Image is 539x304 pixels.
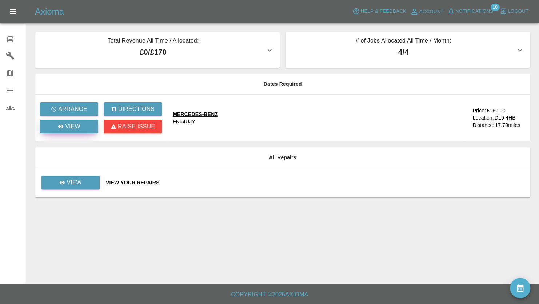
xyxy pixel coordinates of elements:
[360,7,406,16] span: Help & Feedback
[472,114,494,121] div: Location:
[4,3,22,20] button: Open drawer
[35,32,280,68] button: Total Revenue All Time / Allocated:£0/£170
[65,122,80,131] p: View
[41,47,265,57] p: £0 / £170
[455,7,493,16] span: Notifications
[487,107,506,114] div: £160.00
[408,6,446,17] a: Account
[173,111,218,118] div: MERCEDES-BENZ
[35,6,64,17] h5: Axioma
[67,178,82,187] p: View
[490,4,499,11] span: 10
[6,289,533,300] h6: Copyright © 2025 Axioma
[118,105,155,113] p: Directions
[40,120,98,133] a: View
[446,6,495,17] button: Notifications
[104,102,162,116] button: Directions
[494,114,515,121] div: DL9 4HB
[58,105,87,113] p: Arrange
[498,6,530,17] button: Logout
[286,32,530,68] button: # of Jobs Allocated All Time / Month:4/4
[40,102,98,116] button: Arrange
[104,120,162,133] button: Raise issue
[472,121,494,129] div: Distance:
[495,121,524,129] div: 17.70 miles
[510,278,530,298] button: availability
[291,36,515,47] p: # of Jobs Allocated All Time / Month:
[41,179,100,185] a: View
[35,74,530,95] th: Dates Required
[173,111,458,125] a: MERCEDES-BENZFN64UJY
[464,107,524,129] a: Price:£160.00Location:DL9 4HBDistance:17.70miles
[35,147,530,168] th: All Repairs
[291,47,515,57] p: 4 / 4
[173,118,195,125] div: FN64UJY
[351,6,408,17] button: Help & Feedback
[106,179,524,186] a: View Your Repairs
[41,176,100,189] a: View
[41,36,265,47] p: Total Revenue All Time / Allocated:
[472,107,486,114] div: Price:
[508,7,528,16] span: Logout
[118,122,155,131] p: Raise issue
[419,8,444,16] span: Account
